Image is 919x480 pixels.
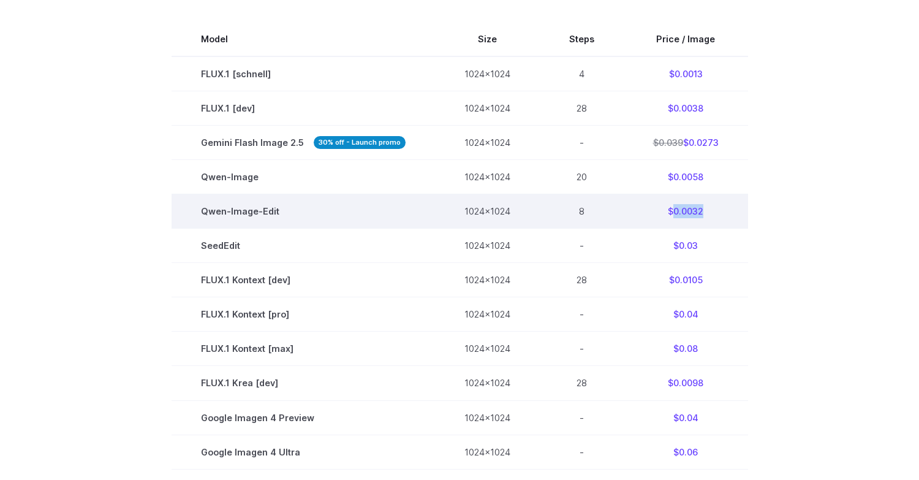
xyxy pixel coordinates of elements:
td: SeedEdit [172,229,435,263]
td: FLUX.1 Krea [dev] [172,366,435,400]
td: 1024x1024 [435,160,540,194]
td: $0.06 [624,435,748,469]
td: $0.0013 [624,56,748,91]
td: 8 [540,194,624,229]
td: - [540,435,624,469]
td: 4 [540,56,624,91]
td: Google Imagen 4 Preview [172,400,435,435]
td: FLUX.1 [dev] [172,91,435,126]
td: FLUX.1 Kontext [dev] [172,263,435,297]
strong: 30% off - Launch promo [314,136,406,149]
td: - [540,400,624,435]
td: $0.0058 [624,160,748,194]
td: $0.0273 [624,126,748,160]
td: Qwen-Image [172,160,435,194]
td: - [540,126,624,160]
th: Size [435,22,540,56]
td: 28 [540,366,624,400]
td: 28 [540,263,624,297]
td: $0.0105 [624,263,748,297]
td: 1024x1024 [435,229,540,263]
th: Price / Image [624,22,748,56]
td: 1024x1024 [435,400,540,435]
td: 1024x1024 [435,366,540,400]
td: $0.04 [624,400,748,435]
td: $0.03 [624,229,748,263]
td: 1024x1024 [435,263,540,297]
td: FLUX.1 Kontext [max] [172,332,435,366]
td: 1024x1024 [435,126,540,160]
td: 1024x1024 [435,297,540,332]
td: 28 [540,91,624,126]
td: FLUX.1 [schnell] [172,56,435,91]
td: Qwen-Image-Edit [172,194,435,229]
td: $0.04 [624,297,748,332]
td: Google Imagen 4 Ultra [172,435,435,469]
td: 20 [540,160,624,194]
td: - [540,297,624,332]
td: 1024x1024 [435,435,540,469]
td: $0.08 [624,332,748,366]
span: Gemini Flash Image 2.5 [201,135,406,150]
td: $0.0038 [624,91,748,126]
th: Steps [540,22,624,56]
td: 1024x1024 [435,91,540,126]
td: 1024x1024 [435,332,540,366]
td: - [540,229,624,263]
s: $0.039 [653,137,683,148]
th: Model [172,22,435,56]
td: - [540,332,624,366]
td: 1024x1024 [435,56,540,91]
td: $0.0032 [624,194,748,229]
td: FLUX.1 Kontext [pro] [172,297,435,332]
td: 1024x1024 [435,194,540,229]
td: $0.0098 [624,366,748,400]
